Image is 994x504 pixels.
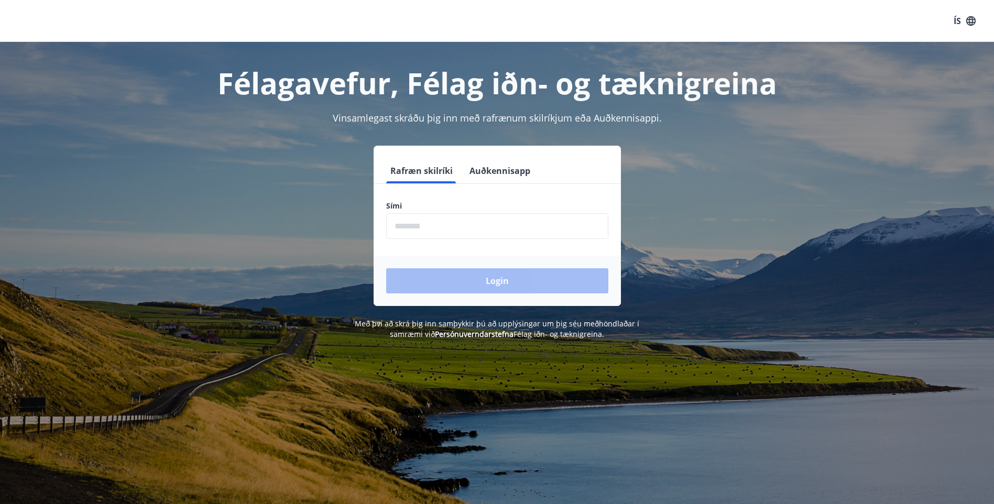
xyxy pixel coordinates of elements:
label: Sími [386,201,608,211]
button: ÍS [948,12,981,30]
span: Vinsamlegast skráðu þig inn með rafrænum skilríkjum eða Auðkennisappi. [333,112,662,124]
a: Persónuverndarstefna [435,329,514,339]
button: Auðkennisapp [465,158,534,183]
button: Rafræn skilríki [386,158,457,183]
h1: Félagavefur, Félag iðn- og tæknigreina [133,63,862,103]
span: Með því að skrá þig inn samþykkir þú að upplýsingar um þig séu meðhöndlaðar í samræmi við Félag i... [355,319,639,339]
